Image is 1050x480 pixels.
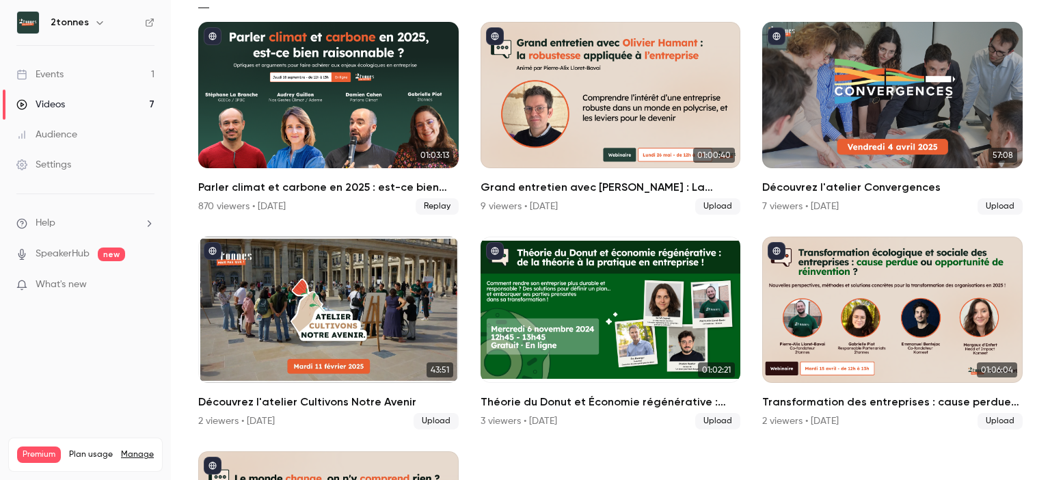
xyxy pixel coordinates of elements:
[198,237,459,429] a: 43:51Découvrez l'atelier Cultivons Notre Avenir2 viewers • [DATE]Upload
[481,237,741,429] li: Théorie du Donut et Économie régénérative : quelle pratique en entreprise ?
[978,413,1023,429] span: Upload
[138,279,154,291] iframe: Noticeable Trigger
[414,413,459,429] span: Upload
[481,22,741,215] li: Grand entretien avec Olivier Hamant : La robustesse appliquée aux entreprises
[762,394,1023,410] h2: Transformation des entreprises : cause perdue ou opportunité de réinvention ?
[204,457,221,475] button: published
[762,414,839,428] div: 2 viewers • [DATE]
[198,200,286,213] div: 870 viewers • [DATE]
[762,179,1023,196] h2: Découvrez l'atelier Convergences
[16,158,71,172] div: Settings
[695,413,740,429] span: Upload
[416,148,453,163] span: 01:03:13
[762,237,1023,429] li: Transformation des entreprises : cause perdue ou opportunité de réinvention ?
[977,362,1017,377] span: 01:06:04
[416,198,459,215] span: Replay
[16,216,154,230] li: help-dropdown-opener
[69,449,113,460] span: Plan usage
[17,446,61,463] span: Premium
[988,148,1017,163] span: 57:08
[486,27,504,45] button: published
[16,98,65,111] div: Videos
[481,394,741,410] h2: Théorie du Donut et Économie régénérative : quelle pratique en entreprise ?
[427,362,453,377] span: 43:51
[16,68,64,81] div: Events
[481,200,558,213] div: 9 viewers • [DATE]
[695,198,740,215] span: Upload
[768,242,785,260] button: published
[204,27,221,45] button: published
[198,22,459,215] li: Parler climat et carbone en 2025 : est-ce bien raisonnable ?
[98,248,125,261] span: new
[198,237,459,429] li: Découvrez l'atelier Cultivons Notre Avenir
[486,242,504,260] button: published
[762,22,1023,215] li: Découvrez l'atelier Convergences
[204,242,221,260] button: published
[481,22,741,215] a: 01:00:40Grand entretien avec [PERSON_NAME] : La robustesse appliquée aux entreprises9 viewers • ...
[121,449,154,460] a: Manage
[481,414,557,428] div: 3 viewers • [DATE]
[198,22,459,215] a: 01:03:13Parler climat et carbone en 2025 : est-ce bien raisonnable ?870 viewers • [DATE]Replay
[698,362,735,377] span: 01:02:21
[198,414,275,428] div: 2 viewers • [DATE]
[36,278,87,292] span: What's new
[768,27,785,45] button: published
[17,12,39,34] img: 2tonnes
[978,198,1023,215] span: Upload
[36,247,90,261] a: SpeakerHub
[693,148,735,163] span: 01:00:40
[762,237,1023,429] a: 01:06:04Transformation des entreprises : cause perdue ou opportunité de réinvention ?2 viewers • ...
[481,237,741,429] a: 01:02:21Théorie du Donut et Économie régénérative : quelle pratique en entreprise ?3 viewers • [D...
[762,22,1023,215] a: 57:08Découvrez l'atelier Convergences7 viewers • [DATE]Upload
[198,394,459,410] h2: Découvrez l'atelier Cultivons Notre Avenir
[51,16,89,29] h6: 2tonnes
[36,216,55,230] span: Help
[481,179,741,196] h2: Grand entretien avec [PERSON_NAME] : La robustesse appliquée aux entreprises
[198,179,459,196] h2: Parler climat et carbone en 2025 : est-ce bien raisonnable ?
[762,200,839,213] div: 7 viewers • [DATE]
[16,128,77,142] div: Audience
